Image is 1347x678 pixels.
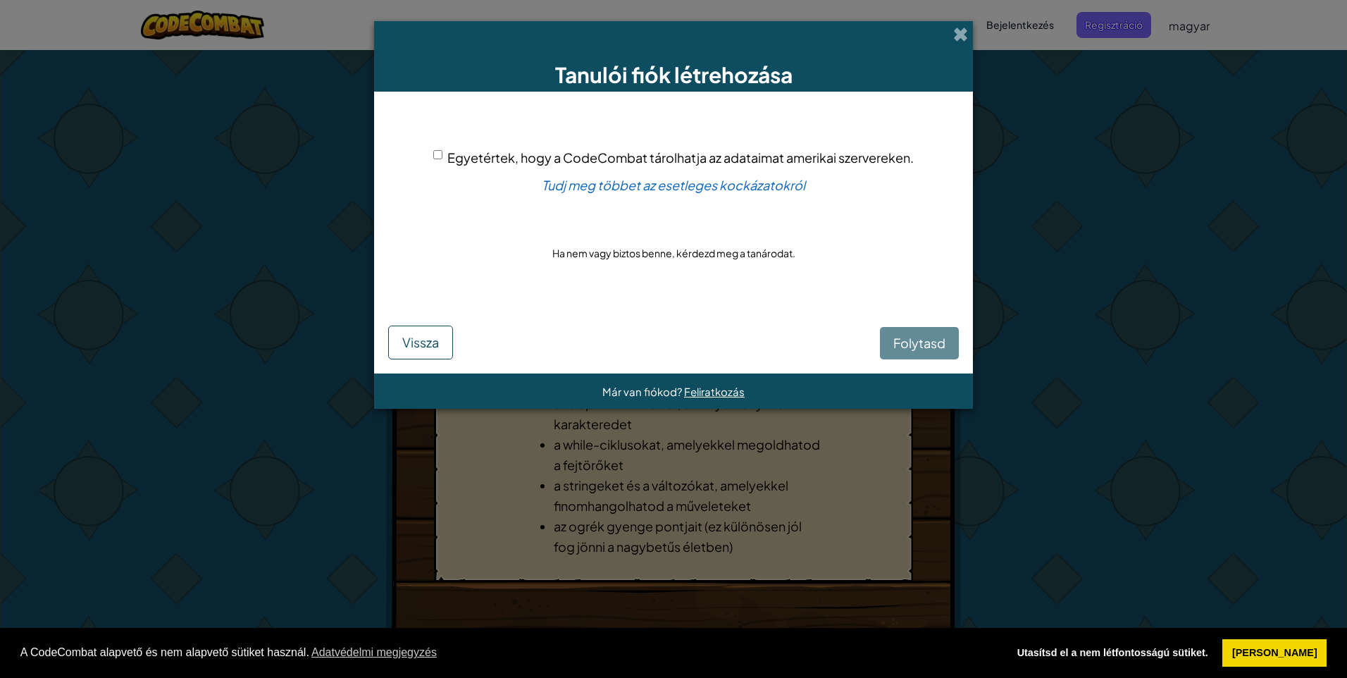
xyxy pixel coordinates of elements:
a: deny cookies [1007,639,1217,667]
span: Vissza [402,334,439,350]
a: Tudj meg többet az esetleges kockázatokról [542,177,805,193]
span: A CodeCombat alapvető és nem alapvető sütiket használ. [20,642,996,663]
a: allow cookies [1222,639,1327,667]
a: Feliratkozás [684,385,745,398]
p: Ha nem vagy biztos benne, kérdezd meg a tanárodat. [552,246,795,260]
span: Tanulói fiók létrehozása [555,61,793,88]
a: learn more about cookies [309,642,439,663]
span: Egyetértek, hogy a CodeCombat tárolhatja az adataimat amerikai szervereken. [447,149,914,166]
button: Vissza [388,326,453,359]
span: Már van fiókod? [602,385,684,398]
input: Egyetértek, hogy a CodeCombat tárolhatja az adataimat amerikai szervereken. [433,150,442,159]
